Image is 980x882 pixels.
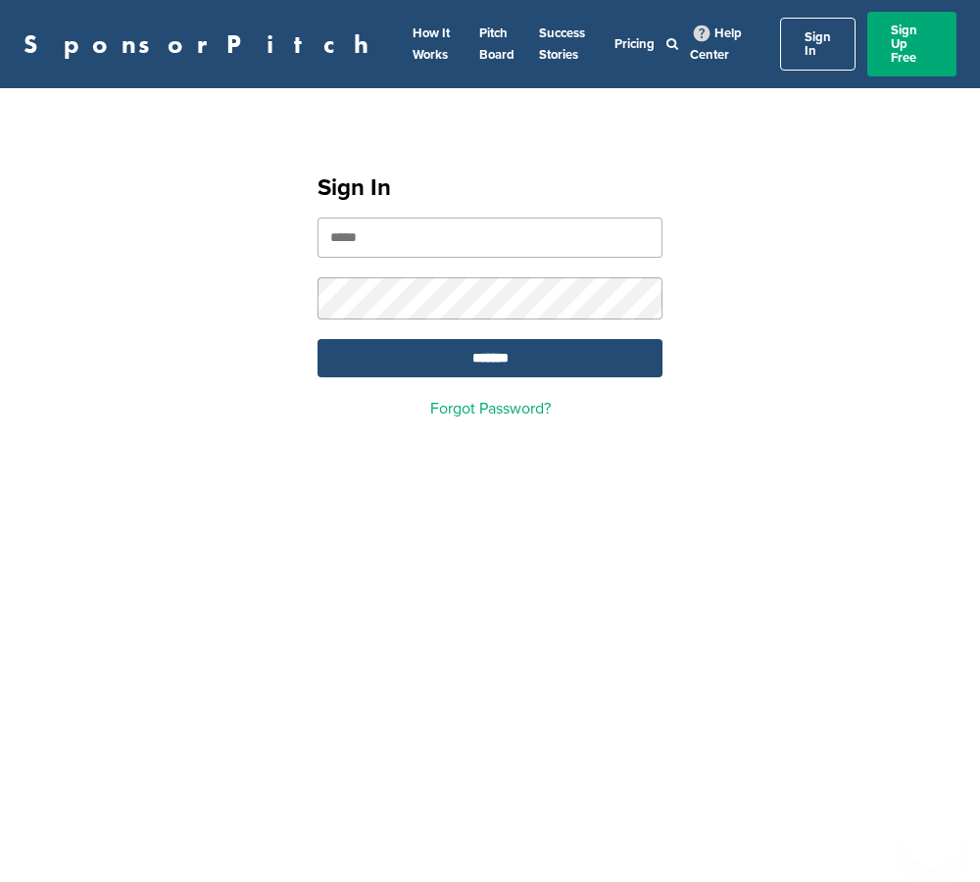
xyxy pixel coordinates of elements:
iframe: Button to launch messaging window [902,804,964,866]
a: Pitch Board [479,25,514,63]
a: Sign Up Free [867,12,956,76]
h1: Sign In [318,171,662,206]
a: Sign In [780,18,856,71]
a: Help Center [690,22,742,67]
a: Success Stories [539,25,585,63]
a: Pricing [614,36,655,52]
a: SponsorPitch [24,31,381,57]
a: How It Works [413,25,450,63]
a: Forgot Password? [430,399,551,418]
